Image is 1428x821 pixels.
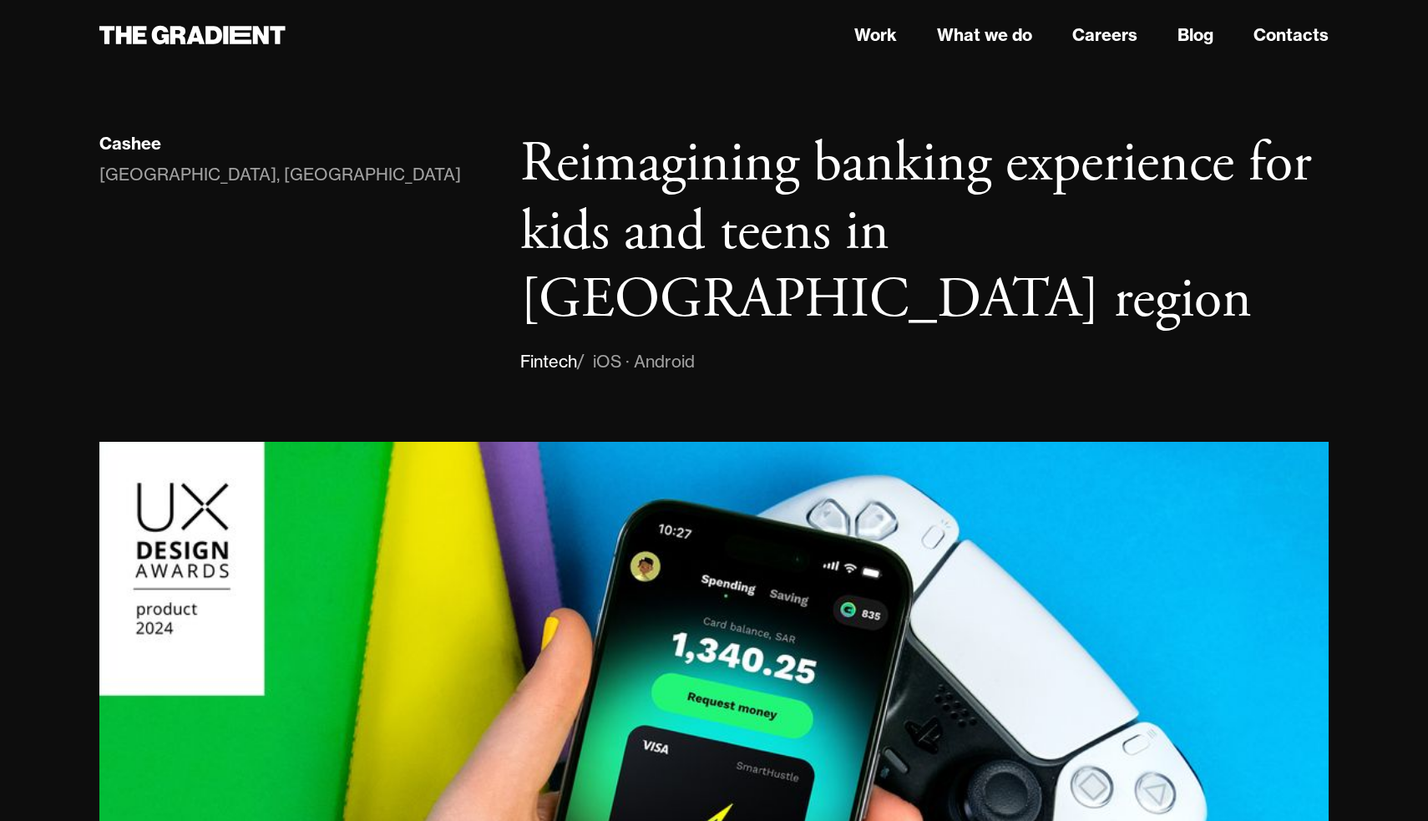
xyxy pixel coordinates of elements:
[1253,23,1329,48] a: Contacts
[1177,23,1213,48] a: Blog
[937,23,1032,48] a: What we do
[520,130,1329,335] h1: Reimagining banking experience for kids and teens in [GEOGRAPHIC_DATA] region
[577,348,695,375] div: / iOS · Android
[99,133,161,155] div: Cashee
[854,23,897,48] a: Work
[520,348,577,375] div: Fintech
[1072,23,1137,48] a: Careers
[99,161,461,188] div: [GEOGRAPHIC_DATA], [GEOGRAPHIC_DATA]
